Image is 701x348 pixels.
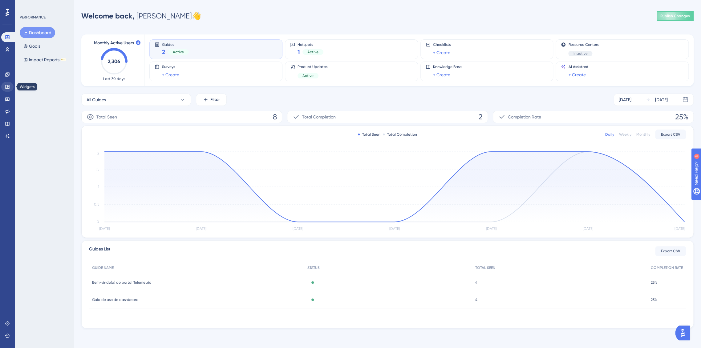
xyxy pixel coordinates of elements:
text: 2,306 [108,58,120,64]
button: Impact ReportsBETA [20,54,70,65]
tspan: 0.5 [94,202,99,206]
span: Product Updates [298,64,327,69]
button: Publish Changes [657,11,694,21]
button: Filter [196,94,227,106]
span: 1 [298,48,300,56]
span: Filter [210,96,220,103]
span: Total Completion [302,113,336,121]
span: 25% [675,112,688,122]
span: Checklists [433,42,451,47]
button: Goals [20,41,44,52]
span: Active [173,50,184,54]
span: TOTAL SEEN [475,265,495,270]
span: Bem-vindo(a) ao portal Telemetria [92,280,152,285]
div: BETA [61,58,66,61]
tspan: [DATE] [99,226,110,231]
span: Surveys [162,64,179,69]
span: Active [307,50,318,54]
div: 3 [43,3,45,8]
span: Publish Changes [660,14,690,18]
button: Export CSV [655,246,686,256]
span: Guia de uso do dashboard [92,297,139,302]
span: Monthly Active Users [94,39,134,47]
span: Completion Rate [508,113,541,121]
span: Knowledge Base [433,64,462,69]
tspan: 2 [97,151,99,155]
button: All Guides [81,94,191,106]
div: [PERSON_NAME] 👋 [81,11,201,21]
span: GUIDE NAME [92,265,114,270]
div: Weekly [619,132,631,137]
span: Total Seen [96,113,117,121]
span: Active [302,73,314,78]
button: Export CSV [655,130,686,139]
a: + Create [162,71,179,78]
a: + Create [433,49,450,56]
span: 2 [479,112,483,122]
div: Monthly [636,132,650,137]
tspan: 1.5 [95,167,99,171]
a: + Create [568,71,586,78]
tspan: 0 [97,220,99,224]
tspan: [DATE] [389,226,400,231]
span: 2 [162,48,165,56]
span: 25% [651,297,658,302]
div: PERFORMANCE [20,15,46,20]
span: 4 [475,297,477,302]
div: Total Completion [383,132,417,137]
span: 4 [475,280,477,285]
tspan: [DATE] [196,226,206,231]
tspan: [DATE] [293,226,303,231]
span: 25% [651,280,658,285]
span: Hotspots [298,42,323,46]
tspan: [DATE] [582,226,593,231]
span: Guides List [89,246,110,257]
tspan: [DATE] [486,226,496,231]
span: All Guides [87,96,106,103]
span: 8 [273,112,277,122]
div: Daily [605,132,614,137]
div: [DATE] [655,96,668,103]
span: Need Help? [14,2,38,9]
tspan: 1 [98,185,99,189]
div: Total Seen [358,132,380,137]
span: Last 30 days [103,76,125,81]
button: Dashboard [20,27,55,38]
span: COMPLETION RATE [651,265,683,270]
a: + Create [433,71,450,78]
div: [DATE] [619,96,631,103]
iframe: UserGuiding AI Assistant Launcher [675,324,694,342]
span: Export CSV [661,249,680,254]
span: AI Assistant [568,64,588,69]
span: Inactive [573,51,587,56]
span: Guides [162,42,189,46]
tspan: [DATE] [674,226,685,231]
span: Export CSV [661,132,680,137]
span: Welcome back, [81,11,135,20]
span: STATUS [307,265,319,270]
span: Resource Centers [568,42,598,47]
